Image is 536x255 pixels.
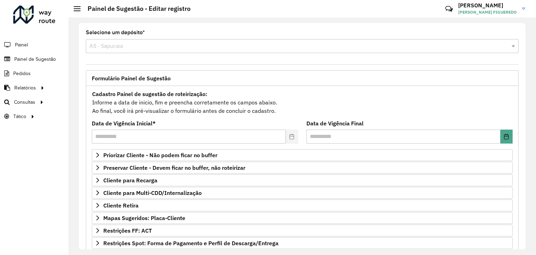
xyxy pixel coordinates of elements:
[92,187,513,199] a: Cliente para Multi-CDD/Internalização
[81,5,191,13] h2: Painel de Sugestão - Editar registro
[500,130,513,144] button: Choose Date
[92,162,513,174] a: Preservar Cliente - Devem ficar no buffer, não roteirizar
[14,84,36,92] span: Relatórios
[103,152,217,158] span: Priorizar Cliente - Não podem ficar no buffer
[14,99,35,106] span: Consultas
[92,212,513,224] a: Mapas Sugeridos: Placa-Cliente
[92,149,513,161] a: Priorizar Cliente - Não podem ficar no buffer
[92,225,513,236] a: Restrições FF: ACT
[92,199,513,211] a: Cliente Retira
[103,190,202,196] span: Cliente para Multi-CDD/Internalização
[92,119,156,127] label: Data de Vigência Inicial
[458,2,517,9] h3: [PERSON_NAME]
[103,203,139,208] span: Cliente Retira
[14,56,56,63] span: Painel de Sugestão
[13,70,31,77] span: Pedidos
[15,41,28,49] span: Painel
[92,237,513,249] a: Restrições Spot: Forma de Pagamento e Perfil de Descarga/Entrega
[92,89,513,115] div: Informe a data de inicio, fim e preencha corretamente os campos abaixo. Ao final, você irá pré-vi...
[92,90,207,97] strong: Cadastro Painel de sugestão de roteirização:
[103,228,152,233] span: Restrições FF: ACT
[306,119,364,127] label: Data de Vigência Final
[441,1,456,16] a: Contato Rápido
[103,177,157,183] span: Cliente para Recarga
[103,215,185,221] span: Mapas Sugeridos: Placa-Cliente
[86,28,145,37] label: Selecione um depósito
[103,165,245,170] span: Preservar Cliente - Devem ficar no buffer, não roteirizar
[92,75,171,81] span: Formulário Painel de Sugestão
[13,113,26,120] span: Tático
[103,240,278,246] span: Restrições Spot: Forma de Pagamento e Perfil de Descarga/Entrega
[458,9,517,15] span: [PERSON_NAME] FIGUEREDO
[92,174,513,186] a: Cliente para Recarga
